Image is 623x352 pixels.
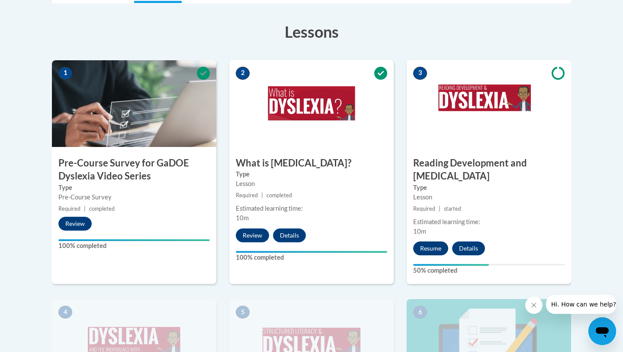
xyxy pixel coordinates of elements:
[413,241,448,255] button: Resume
[236,169,387,179] label: Type
[407,156,571,183] h3: Reading Development and [MEDICAL_DATA]
[236,179,387,189] div: Lesson
[52,156,216,183] h3: Pre-Course Survey for GaDOE Dyslexia Video Series
[58,239,210,241] div: Your progress
[413,183,565,192] label: Type
[58,217,92,231] button: Review
[84,205,86,212] span: |
[525,297,543,314] iframe: Close message
[413,67,427,80] span: 3
[273,228,306,242] button: Details
[52,21,571,42] h3: Lessons
[58,192,210,202] div: Pre-Course Survey
[413,228,426,235] span: 10m
[236,214,249,222] span: 10m
[413,205,435,212] span: Required
[58,306,72,319] span: 4
[89,205,115,212] span: completed
[58,205,80,212] span: Required
[588,317,616,345] iframe: Button to launch messaging window
[236,204,387,213] div: Estimated learning time:
[52,60,216,147] img: Course Image
[236,253,387,262] label: 100% completed
[413,266,565,275] label: 50% completed
[236,228,269,242] button: Review
[413,192,565,202] div: Lesson
[261,192,263,199] span: |
[229,156,394,170] h3: What is [MEDICAL_DATA]?
[407,60,571,147] img: Course Image
[236,251,387,253] div: Your progress
[413,217,565,227] div: Estimated learning time:
[229,60,394,147] img: Course Image
[413,264,489,266] div: Your progress
[413,306,427,319] span: 6
[546,295,616,314] iframe: Message from company
[58,183,210,192] label: Type
[58,67,72,80] span: 1
[236,67,250,80] span: 2
[452,241,485,255] button: Details
[444,205,461,212] span: started
[439,205,440,212] span: |
[58,241,210,251] label: 100% completed
[236,306,250,319] span: 5
[236,192,258,199] span: Required
[267,192,292,199] span: completed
